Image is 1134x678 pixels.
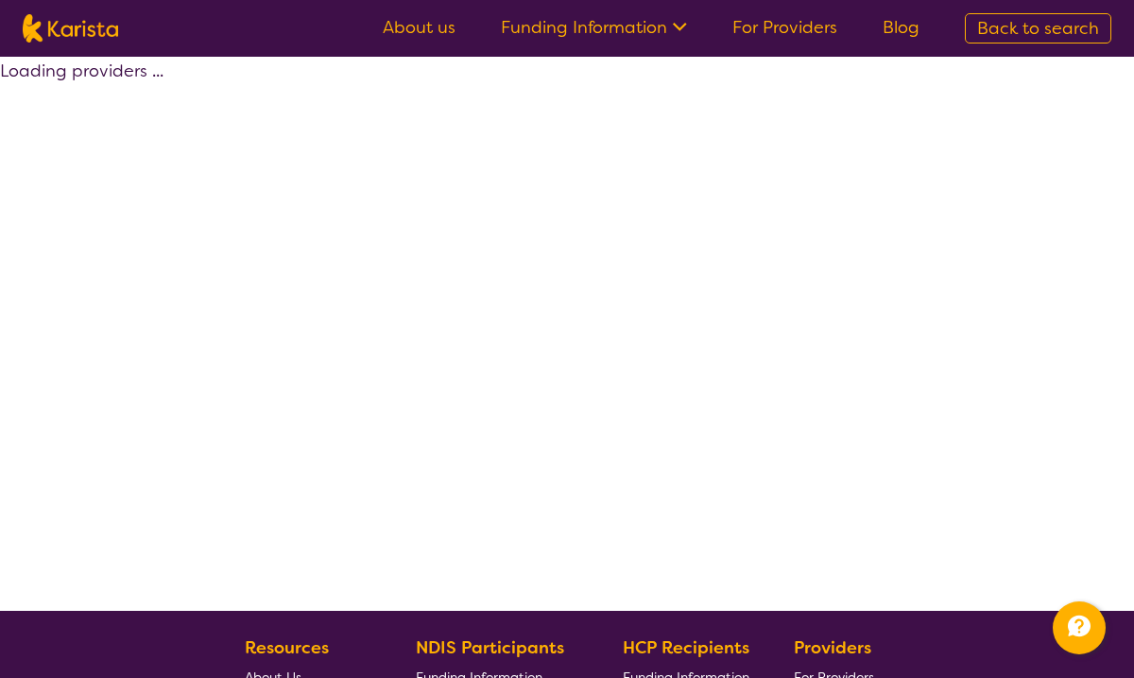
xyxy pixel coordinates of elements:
[245,636,329,659] b: Resources
[732,16,837,39] a: For Providers
[416,636,564,659] b: NDIS Participants
[623,636,749,659] b: HCP Recipients
[23,14,118,43] img: Karista logo
[794,636,871,659] b: Providers
[883,16,919,39] a: Blog
[1053,601,1106,654] button: Channel Menu
[977,17,1099,40] span: Back to search
[501,16,687,39] a: Funding Information
[965,13,1111,43] a: Back to search
[383,16,455,39] a: About us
